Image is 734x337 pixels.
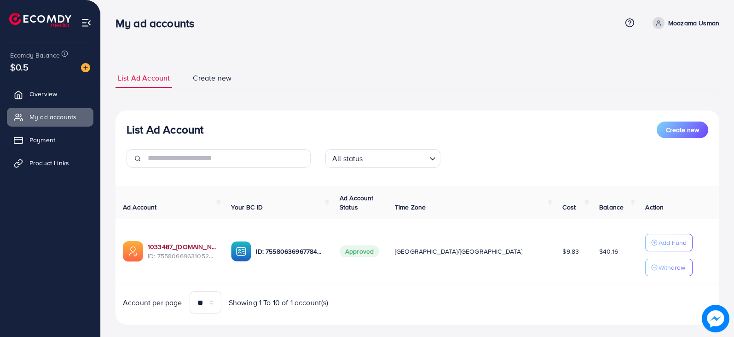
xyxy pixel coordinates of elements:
[645,203,664,212] span: Action
[116,17,202,30] h3: My ad accounts
[7,131,93,149] a: Payment
[702,305,728,331] img: image
[330,152,365,165] span: All status
[10,51,60,60] span: Ecomdy Balance
[29,89,57,99] span: Overview
[9,13,71,27] img: logo
[645,234,693,251] button: Add Fund
[29,112,76,122] span: My ad accounts
[123,297,182,308] span: Account per page
[148,242,216,261] div: <span class='underline'>1033487_mous.pk_1759749615728</span></br>7558066963105284112
[7,108,93,126] a: My ad accounts
[645,259,693,276] button: Withdraw
[659,237,687,248] p: Add Fund
[29,158,69,168] span: Product Links
[657,122,708,138] button: Create new
[148,242,216,251] a: 1033487_[DOMAIN_NAME]_1759749615728
[325,149,440,168] div: Search for option
[599,247,618,256] span: $40.16
[340,245,379,257] span: Approved
[123,203,157,212] span: Ad Account
[659,262,685,273] p: Withdraw
[666,125,699,134] span: Create new
[81,17,92,28] img: menu
[10,60,29,74] span: $0.5
[231,203,263,212] span: Your BC ID
[118,73,170,83] span: List Ad Account
[562,203,576,212] span: Cost
[7,85,93,103] a: Overview
[599,203,624,212] span: Balance
[127,123,203,136] h3: List Ad Account
[395,247,523,256] span: [GEOGRAPHIC_DATA]/[GEOGRAPHIC_DATA]
[256,246,324,257] p: ID: 7558063696778493968
[229,297,329,308] span: Showing 1 To 10 of 1 account(s)
[340,193,374,212] span: Ad Account Status
[231,241,251,261] img: ic-ba-acc.ded83a64.svg
[649,17,719,29] a: Moazama Usman
[7,154,93,172] a: Product Links
[562,247,579,256] span: $9.83
[366,150,426,165] input: Search for option
[29,135,55,145] span: Payment
[123,241,143,261] img: ic-ads-acc.e4c84228.svg
[395,203,426,212] span: Time Zone
[148,251,216,261] span: ID: 7558066963105284112
[668,17,719,29] p: Moazama Usman
[81,63,90,72] img: image
[193,73,231,83] span: Create new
